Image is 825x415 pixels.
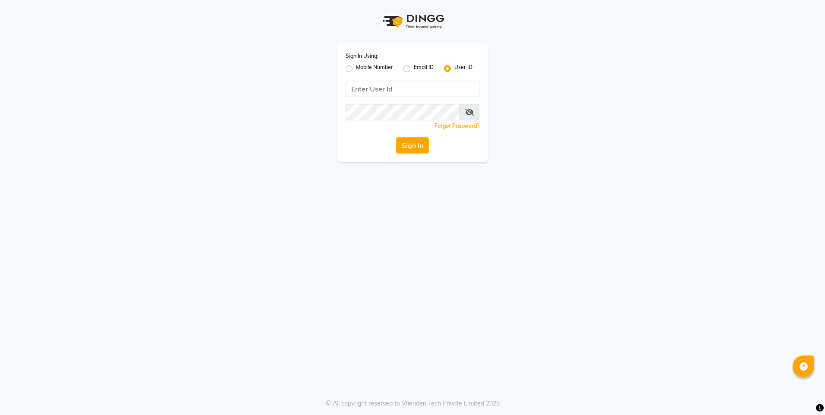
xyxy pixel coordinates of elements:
[356,63,393,74] label: Mobile Number
[396,137,429,154] button: Sign In
[346,52,378,60] label: Sign In Using:
[414,63,434,74] label: Email ID
[435,123,479,129] a: Forgot Password?
[346,81,479,97] input: Username
[378,9,447,34] img: logo1.svg
[454,63,472,74] label: User ID
[346,104,460,120] input: Username
[789,380,816,406] iframe: chat widget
